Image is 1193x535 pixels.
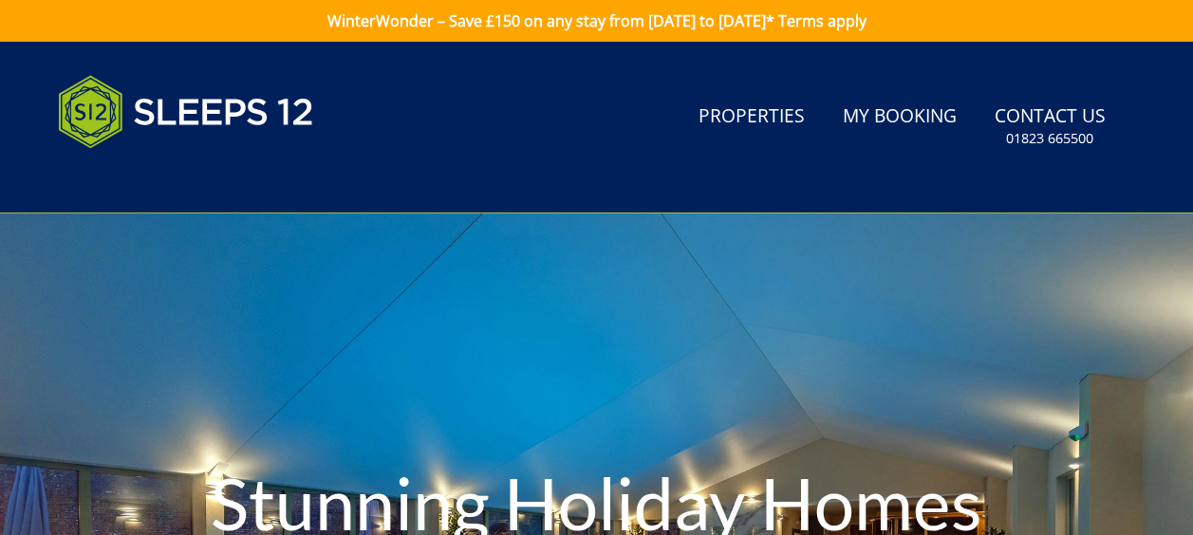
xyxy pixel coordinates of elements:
[987,96,1113,157] a: Contact Us01823 665500
[58,65,314,159] img: Sleeps 12
[691,96,812,138] a: Properties
[835,96,964,138] a: My Booking
[48,171,248,187] iframe: Customer reviews powered by Trustpilot
[1006,129,1093,148] small: 01823 665500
